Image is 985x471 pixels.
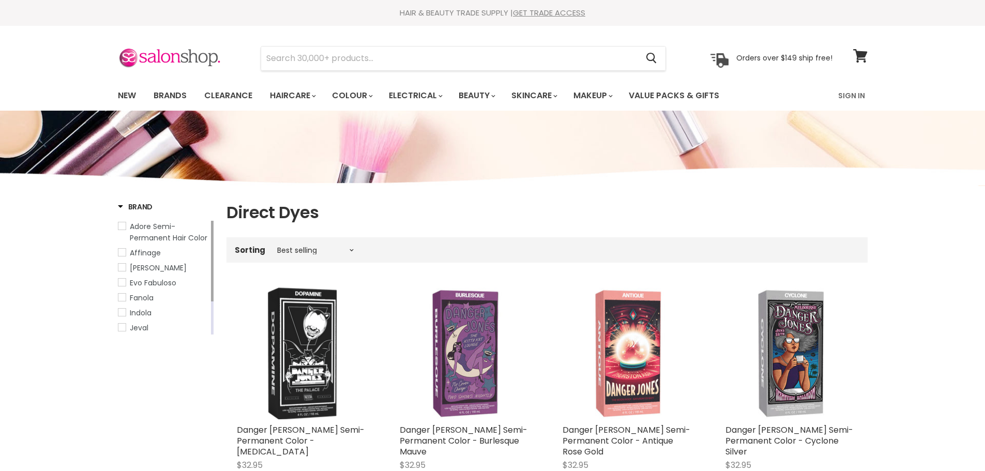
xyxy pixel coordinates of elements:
[118,262,209,274] a: Danger Jones
[400,287,532,419] a: Danger Jones Semi-Permanent Color - Burlesque Mauve
[504,85,564,107] a: Skincare
[110,81,780,111] ul: Main menu
[196,85,260,107] a: Clearance
[566,85,619,107] a: Makeup
[105,8,881,18] div: HAIR & BEAUTY TRADE SUPPLY |
[262,85,322,107] a: Haircare
[130,293,154,303] span: Fanola
[118,221,209,244] a: Adore Semi-Permanent Hair Color
[118,277,209,288] a: Evo Fabuloso
[324,85,379,107] a: Colour
[110,85,144,107] a: New
[130,323,148,333] span: Jeval
[261,47,638,70] input: Search
[237,287,369,419] a: Danger Jones Semi-Permanent Color - Dopamine
[118,292,209,303] a: Fanola
[621,85,727,107] a: Value Packs & Gifts
[381,85,449,107] a: Electrical
[105,81,881,111] nav: Main
[451,85,502,107] a: Beauty
[118,307,209,318] a: Indola
[130,248,161,258] span: Affinage
[130,221,207,243] span: Adore Semi-Permanent Hair Color
[118,247,209,259] a: Affinage
[400,459,426,471] span: $32.95
[563,287,694,419] a: Danger Jones Semi-Permanent Color - Antique Rose Gold
[235,246,265,254] label: Sorting
[237,424,365,458] a: Danger [PERSON_NAME] Semi-Permanent Color - [MEDICAL_DATA]
[130,278,176,288] span: Evo Fabuloso
[130,308,151,318] span: Indola
[226,202,868,223] h1: Direct Dyes
[261,46,666,71] form: Product
[725,287,857,419] a: Danger Jones Semi-Permanent Color - Cyclone Silver
[513,7,585,18] a: GET TRADE ACCESS
[118,202,153,212] h3: Brand
[400,424,527,458] a: Danger [PERSON_NAME] Semi-Permanent Color - Burlesque Mauve
[638,47,665,70] button: Search
[725,424,853,458] a: Danger [PERSON_NAME] Semi-Permanent Color - Cyclone Silver
[118,322,209,333] a: Jeval
[736,53,832,63] p: Orders over $149 ship free!
[725,459,751,471] span: $32.95
[130,263,187,273] span: [PERSON_NAME]
[146,85,194,107] a: Brands
[832,85,871,107] a: Sign In
[237,459,263,471] span: $32.95
[563,424,690,458] a: Danger [PERSON_NAME] Semi-Permanent Color - Antique Rose Gold
[563,459,588,471] span: $32.95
